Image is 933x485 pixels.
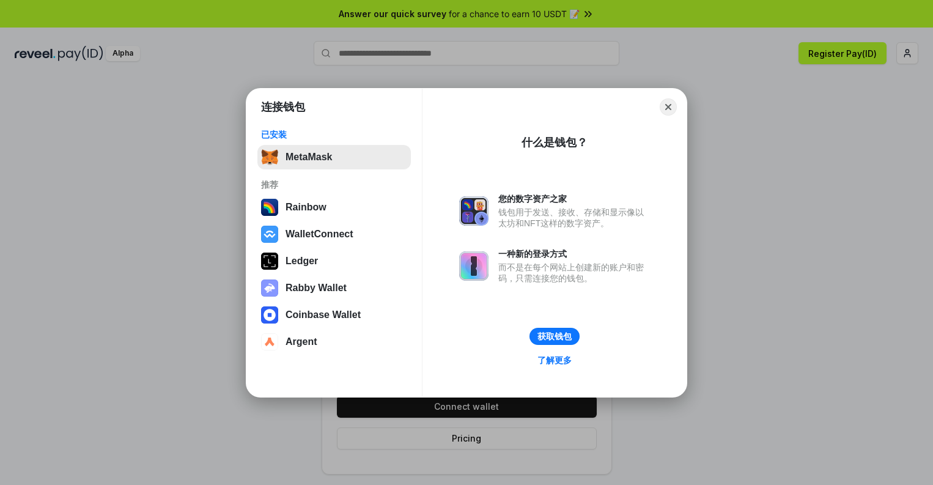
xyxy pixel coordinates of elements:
div: WalletConnect [286,229,353,240]
img: svg+xml,%3Csvg%20width%3D%2228%22%20height%3D%2228%22%20viewBox%3D%220%200%2028%2028%22%20fill%3D... [261,333,278,350]
button: Close [660,98,677,116]
div: 钱包用于发送、接收、存储和显示像以太坊和NFT这样的数字资产。 [498,207,650,229]
div: MetaMask [286,152,332,163]
img: svg+xml,%3Csvg%20xmlns%3D%22http%3A%2F%2Fwww.w3.org%2F2000%2Fsvg%22%20width%3D%2228%22%20height%3... [261,253,278,270]
img: svg+xml,%3Csvg%20fill%3D%22none%22%20height%3D%2233%22%20viewBox%3D%220%200%2035%2033%22%20width%... [261,149,278,166]
img: svg+xml,%3Csvg%20width%3D%2228%22%20height%3D%2228%22%20viewBox%3D%220%200%2028%2028%22%20fill%3D... [261,226,278,243]
button: WalletConnect [257,222,411,246]
div: 什么是钱包？ [522,135,588,150]
button: MetaMask [257,145,411,169]
button: Rabby Wallet [257,276,411,300]
img: svg+xml,%3Csvg%20width%3D%2228%22%20height%3D%2228%22%20viewBox%3D%220%200%2028%2028%22%20fill%3D... [261,306,278,324]
a: 了解更多 [530,352,579,368]
img: svg+xml,%3Csvg%20xmlns%3D%22http%3A%2F%2Fwww.w3.org%2F2000%2Fsvg%22%20fill%3D%22none%22%20viewBox... [459,196,489,226]
img: svg+xml,%3Csvg%20xmlns%3D%22http%3A%2F%2Fwww.w3.org%2F2000%2Fsvg%22%20fill%3D%22none%22%20viewBox... [261,280,278,297]
div: 一种新的登录方式 [498,248,650,259]
h1: 连接钱包 [261,100,305,114]
div: 您的数字资产之家 [498,193,650,204]
button: 获取钱包 [529,328,580,345]
button: Coinbase Wallet [257,303,411,327]
div: Argent [286,336,317,347]
img: svg+xml,%3Csvg%20xmlns%3D%22http%3A%2F%2Fwww.w3.org%2F2000%2Fsvg%22%20fill%3D%22none%22%20viewBox... [459,251,489,281]
div: 推荐 [261,179,407,190]
img: svg+xml,%3Csvg%20width%3D%22120%22%20height%3D%22120%22%20viewBox%3D%220%200%20120%20120%22%20fil... [261,199,278,216]
div: Rabby Wallet [286,283,347,294]
button: Argent [257,330,411,354]
div: Rainbow [286,202,326,213]
button: Rainbow [257,195,411,220]
div: Coinbase Wallet [286,309,361,320]
div: 了解更多 [537,355,572,366]
div: Ledger [286,256,318,267]
button: Ledger [257,249,411,273]
div: 而不是在每个网站上创建新的账户和密码，只需连接您的钱包。 [498,262,650,284]
div: 获取钱包 [537,331,572,342]
div: 已安装 [261,129,407,140]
